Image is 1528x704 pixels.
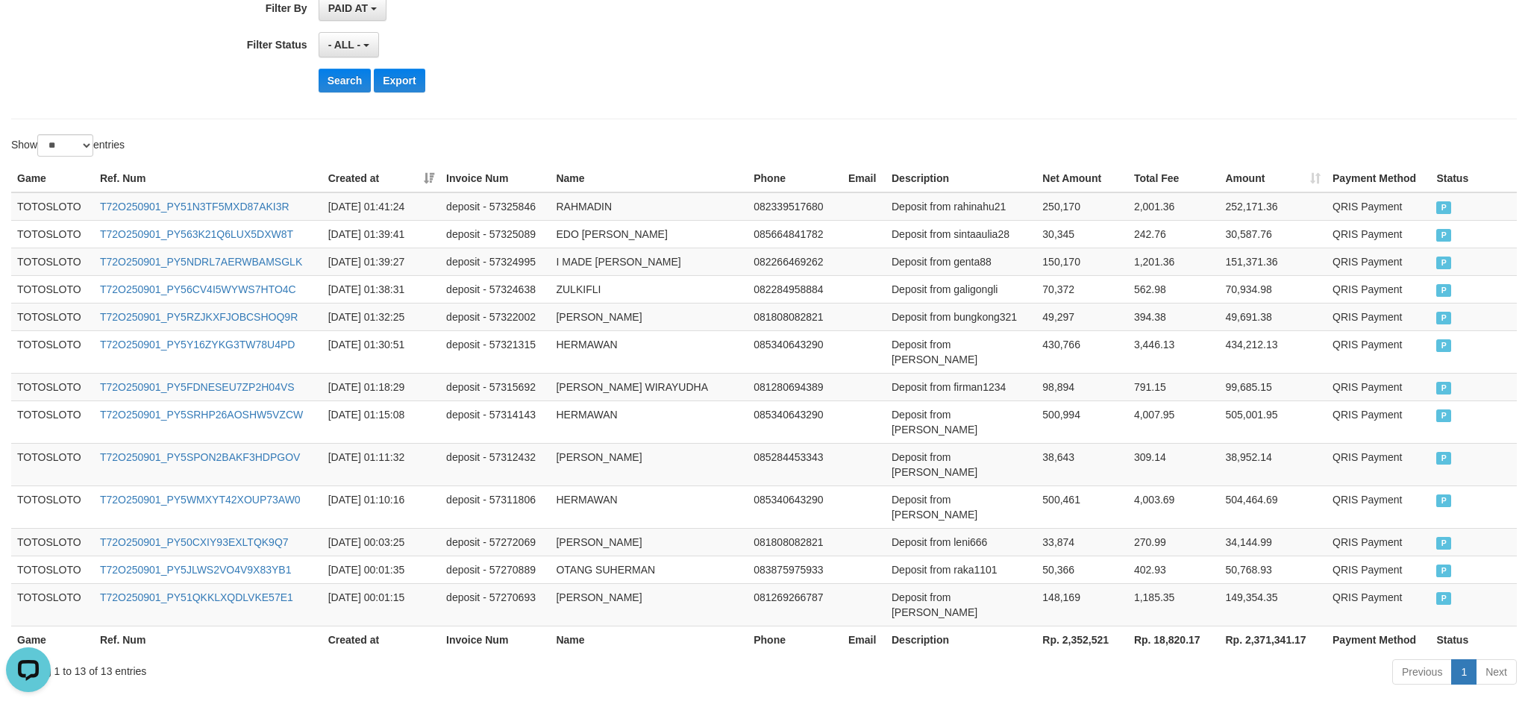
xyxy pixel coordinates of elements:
[1327,528,1430,556] td: QRIS Payment
[11,400,94,443] td: TOTOSLOTO
[1128,583,1220,626] td: 1,185.35
[1327,192,1430,221] td: QRIS Payment
[550,275,748,303] td: ZULKIFLI
[886,330,1036,373] td: Deposit from [PERSON_NAME]
[1436,494,1451,507] span: PAID
[1219,373,1327,400] td: 99,685.15
[11,165,94,192] th: Game
[550,330,748,373] td: HERMAWAN
[748,443,842,485] td: 085284453343
[1036,400,1128,443] td: 500,994
[550,443,748,485] td: [PERSON_NAME]
[100,256,302,268] a: T72O250901_PY5NDRL7AERWBAMSGLK
[322,556,440,583] td: [DATE] 00:01:35
[1436,312,1451,324] span: PAID
[440,626,550,653] th: Invoice Num
[886,192,1036,221] td: Deposit from rahinahu21
[550,556,748,583] td: OTANG SUHERMAN
[440,165,550,192] th: Invoice Num
[1036,528,1128,556] td: 33,874
[1036,373,1128,400] td: 98,894
[1219,583,1327,626] td: 149,354.35
[94,626,322,653] th: Ref. Num
[11,248,94,275] td: TOTOSLOTO
[1036,583,1128,626] td: 148,169
[748,275,842,303] td: 082284958884
[1430,626,1517,653] th: Status
[100,591,293,603] a: T72O250901_PY51QKKLXQDLVKE57E1
[748,400,842,443] td: 085340643290
[550,192,748,221] td: RAHMADIN
[11,303,94,330] td: TOTOSLOTO
[440,248,550,275] td: deposit - 57324995
[11,134,125,157] label: Show entries
[11,443,94,485] td: TOTOSLOTO
[11,556,94,583] td: TOTOSLOTO
[1436,592,1451,605] span: PAID
[1128,165,1220,192] th: Total Fee
[1219,528,1327,556] td: 34,144.99
[322,165,440,192] th: Created at: activate to sort column ascending
[11,658,625,679] div: Showing 1 to 13 of 13 entries
[748,528,842,556] td: 081808082821
[1036,556,1128,583] td: 50,366
[322,248,440,275] td: [DATE] 01:39:27
[1327,303,1430,330] td: QRIS Payment
[886,528,1036,556] td: Deposit from leni666
[886,248,1036,275] td: Deposit from genta88
[748,165,842,192] th: Phone
[1036,220,1128,248] td: 30,345
[100,564,292,576] a: T72O250901_PY5JLWS2VO4V9X83YB1
[1128,192,1220,221] td: 2,001.36
[100,339,295,351] a: T72O250901_PY5Y16ZYKG3TW78U4PD
[1128,443,1220,485] td: 309.14
[1219,626,1327,653] th: Rp. 2,371,341.17
[440,373,550,400] td: deposit - 57315692
[1036,485,1128,528] td: 500,461
[11,528,94,556] td: TOTOSLOTO
[440,528,550,556] td: deposit - 57272069
[11,330,94,373] td: TOTOSLOTO
[100,381,295,393] a: T72O250901_PY5FDNESEU7ZP2H04VS
[1451,659,1477,685] a: 1
[440,275,550,303] td: deposit - 57324638
[1128,275,1220,303] td: 562.98
[748,583,842,626] td: 081269266787
[1436,257,1451,269] span: PAID
[842,165,886,192] th: Email
[322,443,440,485] td: [DATE] 01:11:32
[322,626,440,653] th: Created at
[550,400,748,443] td: HERMAWAN
[440,443,550,485] td: deposit - 57312432
[886,220,1036,248] td: Deposit from sintaaulia28
[748,192,842,221] td: 082339517680
[886,556,1036,583] td: Deposit from raka1101
[1128,485,1220,528] td: 4,003.69
[100,201,289,213] a: T72O250901_PY51N3TF5MXD87AKI3R
[550,373,748,400] td: [PERSON_NAME] WIRAYUDHA
[1128,220,1220,248] td: 242.76
[550,220,748,248] td: EDO [PERSON_NAME]
[1219,165,1327,192] th: Amount: activate to sort column ascending
[322,330,440,373] td: [DATE] 01:30:51
[1327,583,1430,626] td: QRIS Payment
[886,373,1036,400] td: Deposit from firman1234
[1392,659,1452,685] a: Previous
[886,165,1036,192] th: Description
[886,443,1036,485] td: Deposit from [PERSON_NAME]
[1036,303,1128,330] td: 49,297
[1128,303,1220,330] td: 394.38
[748,373,842,400] td: 081280694389
[11,626,94,653] th: Game
[6,6,51,51] button: Open LiveChat chat widget
[1219,330,1327,373] td: 434,212.13
[322,192,440,221] td: [DATE] 01:41:24
[1327,626,1430,653] th: Payment Method
[1436,229,1451,242] span: PAID
[1436,452,1451,465] span: PAID
[1327,485,1430,528] td: QRIS Payment
[322,485,440,528] td: [DATE] 01:10:16
[100,228,293,240] a: T72O250901_PY563K21Q6LUX5DXW8T
[11,583,94,626] td: TOTOSLOTO
[11,275,94,303] td: TOTOSLOTO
